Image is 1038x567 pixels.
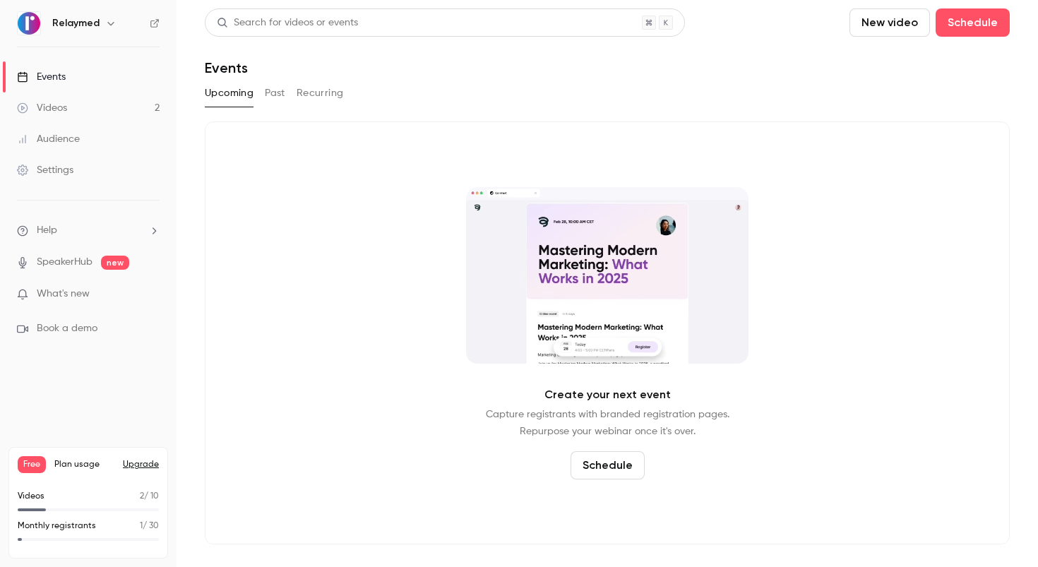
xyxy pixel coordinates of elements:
button: Upgrade [123,459,159,470]
div: Search for videos or events [217,16,358,30]
button: Schedule [936,8,1010,37]
span: new [101,256,129,270]
span: Book a demo [37,321,97,336]
button: Upcoming [205,82,253,105]
p: Videos [18,490,44,503]
button: Schedule [571,451,645,479]
button: New video [849,8,930,37]
p: Create your next event [544,386,671,403]
h6: Relaymed [52,16,100,30]
p: / 30 [140,520,159,532]
li: help-dropdown-opener [17,223,160,238]
span: Plan usage [54,459,114,470]
span: 2 [140,492,144,501]
h1: Events [205,59,248,76]
div: Events [17,70,66,84]
span: Free [18,456,46,473]
span: What's new [37,287,90,302]
button: Past [265,82,285,105]
span: 1 [140,522,143,530]
div: Audience [17,132,80,146]
a: SpeakerHub [37,255,93,270]
p: Monthly registrants [18,520,96,532]
p: / 10 [140,490,159,503]
p: Capture registrants with branded registration pages. Repurpose your webinar once it's over. [486,406,729,440]
div: Videos [17,101,67,115]
img: Relaymed [18,12,40,35]
iframe: Noticeable Trigger [143,288,160,301]
div: Settings [17,163,73,177]
span: Help [37,223,57,238]
button: Recurring [297,82,344,105]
